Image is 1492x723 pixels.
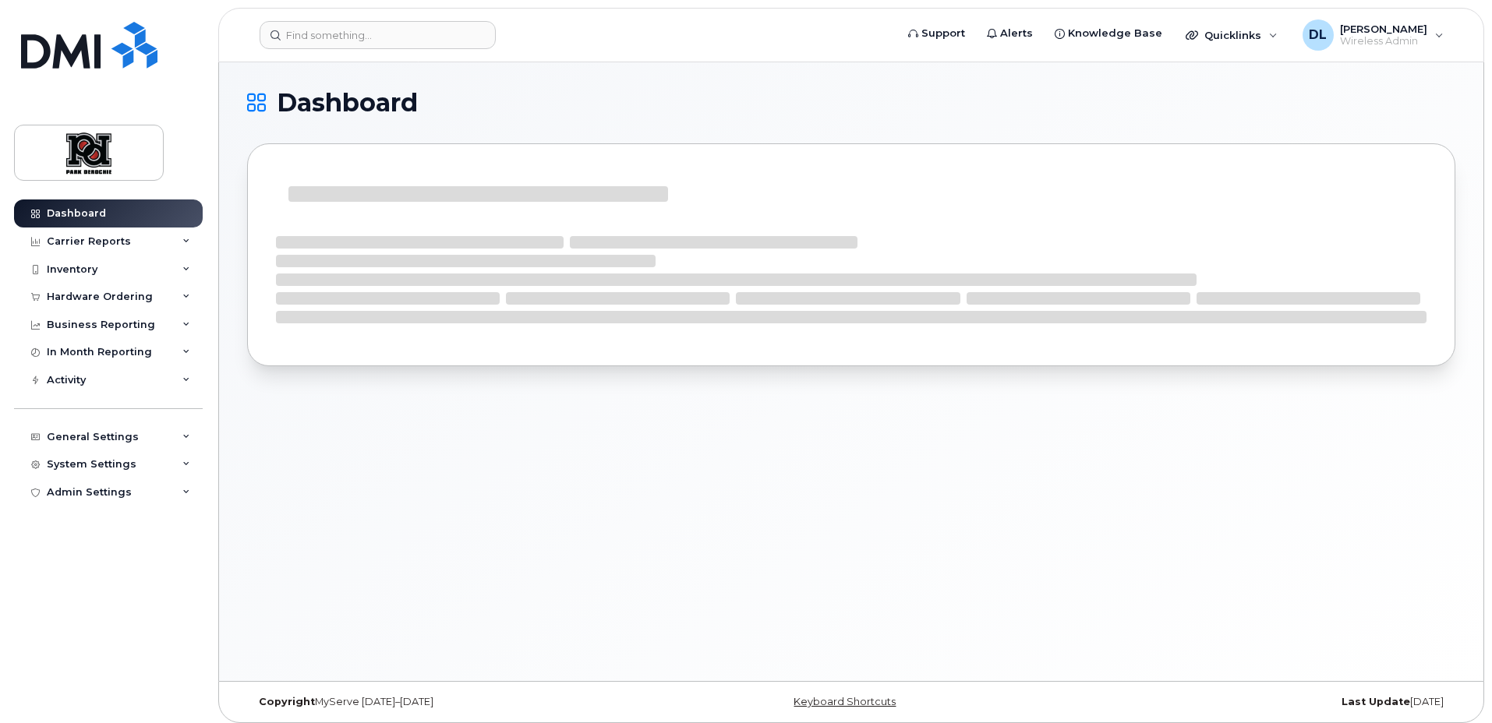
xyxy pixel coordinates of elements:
strong: Copyright [259,696,315,707]
div: MyServe [DATE]–[DATE] [247,696,650,708]
span: Dashboard [277,91,418,115]
a: Keyboard Shortcuts [794,696,896,707]
div: [DATE] [1052,696,1455,708]
strong: Last Update [1342,696,1410,707]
